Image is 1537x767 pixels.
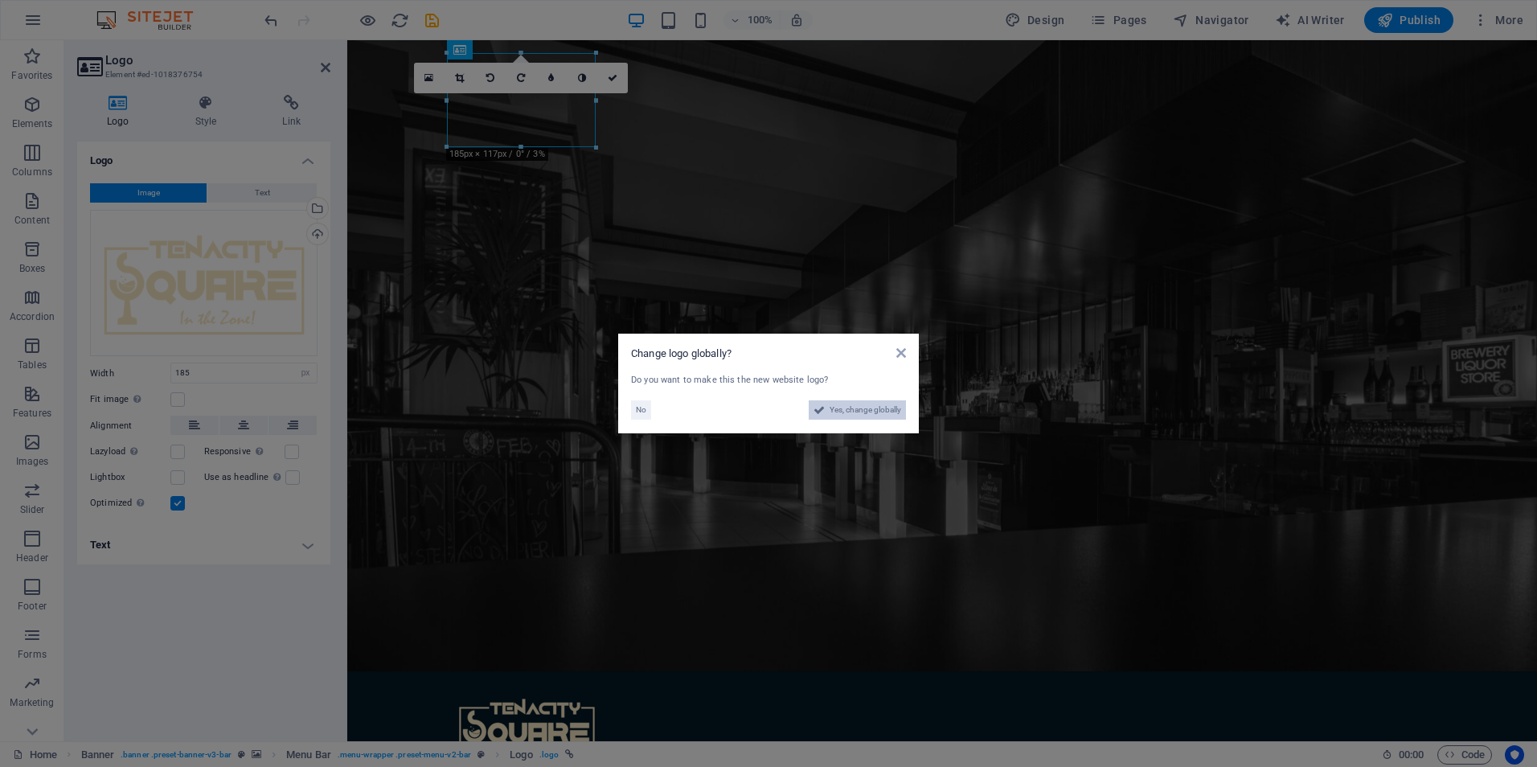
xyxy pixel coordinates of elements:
span: Yes, change globally [830,400,901,420]
span: No [636,400,646,420]
span: Change logo globally? [631,347,732,359]
button: No [631,400,651,420]
button: Yes, change globally [809,400,906,420]
div: Do you want to make this the new website logo? [631,374,906,388]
